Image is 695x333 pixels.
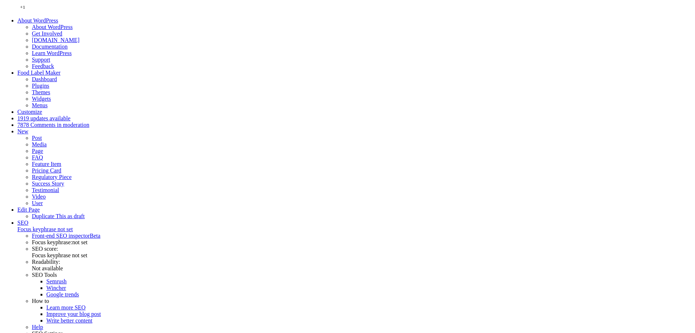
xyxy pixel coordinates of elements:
a: Post [32,135,42,141]
ul: New [17,135,692,207]
a: Improve your blog post [46,311,101,317]
a: Plugins [32,83,49,89]
a: Dashboard [32,76,57,82]
span: Focus keyphrase not set [32,252,87,258]
a: Feature Item [32,161,61,167]
span: New [17,128,28,134]
div: SEO score: [32,246,692,259]
div: Focus keyphrase not set [32,252,692,259]
a: Edit Page [17,207,40,213]
a: User [32,200,43,206]
span: 78 Comments in moderation [23,122,89,128]
a: Wincher [46,285,66,291]
ul: Food Label Maker [17,89,692,109]
div: SEO Tools [32,272,692,278]
a: Testimonial [32,187,59,193]
div: How to [32,298,692,304]
a: Food Label Maker [17,70,60,76]
ul: About WordPress [17,24,692,37]
span: SEO [17,220,28,226]
a: Regulatory Piece [32,174,72,180]
a: About WordPress [32,24,73,30]
div: Focus keyphrase not set [17,226,692,233]
span: not set [72,239,88,245]
a: Customize [17,109,42,115]
a: Video [32,193,46,200]
span: 78 [17,122,23,128]
a: Learn WordPress [32,50,72,56]
span: 19 [17,115,23,121]
a: Pricing Card [32,167,61,174]
a: Documentation [32,43,68,50]
span: About WordPress [17,17,58,24]
div: Readability: [32,259,692,272]
a: Front-end SEO inspector [32,233,100,239]
a: Google trends [46,291,79,297]
a: Page [32,148,43,154]
ul: About WordPress [17,37,692,70]
a: Learn more SEO [46,304,85,311]
a: Feedback [32,63,54,69]
span: Focus keyphrase not set [17,226,73,232]
span: Not available [32,265,63,271]
ul: Food Label Maker [17,76,692,89]
a: Get Involved [32,30,62,37]
a: Media [32,141,47,147]
a: Menus [32,102,48,108]
a: Themes [32,89,50,95]
a: Support [32,57,50,63]
a: [DOMAIN_NAME] [32,37,80,43]
a: Semrush [46,278,67,284]
a: Help [32,324,43,330]
div: Not available [32,265,692,272]
div: Focus keyphrase: [32,239,692,246]
a: FAQ [32,154,43,161]
a: Widgets [32,96,51,102]
a: Write better content [46,317,92,324]
span: 19 updates available [23,115,71,121]
a: Duplicate This as draft [32,213,85,219]
a: Success Story [32,180,64,187]
span: Beta [90,233,100,239]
